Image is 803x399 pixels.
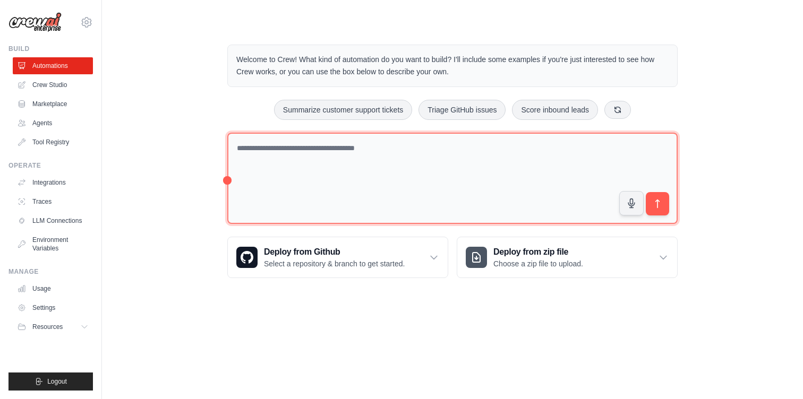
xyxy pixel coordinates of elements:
[13,57,93,74] a: Automations
[236,54,669,78] p: Welcome to Crew! What kind of automation do you want to build? I'll include some examples if you'...
[8,12,62,32] img: Logo
[418,100,506,120] button: Triage GitHub issues
[8,45,93,53] div: Build
[264,246,405,258] h3: Deploy from Github
[264,258,405,269] p: Select a repository & branch to get started.
[13,231,93,257] a: Environment Variables
[13,96,93,112] a: Marketplace
[13,174,93,191] a: Integrations
[274,100,412,120] button: Summarize customer support tickets
[13,318,93,335] button: Resources
[13,115,93,132] a: Agents
[13,193,93,210] a: Traces
[8,161,93,170] div: Operate
[493,246,583,258] h3: Deploy from zip file
[8,267,93,276] div: Manage
[13,212,93,229] a: LLM Connections
[13,134,93,151] a: Tool Registry
[512,100,598,120] button: Score inbound leads
[32,323,63,331] span: Resources
[8,372,93,391] button: Logout
[493,258,583,269] p: Choose a zip file to upload.
[13,76,93,93] a: Crew Studio
[13,280,93,297] a: Usage
[13,299,93,316] a: Settings
[47,377,67,386] span: Logout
